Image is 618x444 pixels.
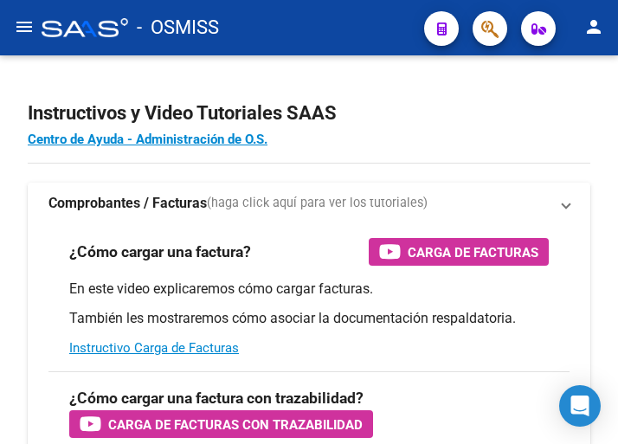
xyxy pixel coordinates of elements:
[69,309,549,328] p: También les mostraremos cómo asociar la documentación respaldatoria.
[28,97,590,130] h2: Instructivos y Video Tutoriales SAAS
[28,132,267,147] a: Centro de Ayuda - Administración de O.S.
[69,386,364,410] h3: ¿Cómo cargar una factura con trazabilidad?
[137,9,219,47] span: - OSMISS
[369,238,549,266] button: Carga de Facturas
[28,183,590,224] mat-expansion-panel-header: Comprobantes / Facturas(haga click aquí para ver los tutoriales)
[69,410,373,438] button: Carga de Facturas con Trazabilidad
[207,194,428,213] span: (haga click aquí para ver los tutoriales)
[69,280,549,299] p: En este video explicaremos cómo cargar facturas.
[408,241,538,263] span: Carga de Facturas
[69,340,239,356] a: Instructivo Carga de Facturas
[559,385,601,427] div: Open Intercom Messenger
[69,240,251,264] h3: ¿Cómo cargar una factura?
[14,16,35,37] mat-icon: menu
[48,194,207,213] strong: Comprobantes / Facturas
[583,16,604,37] mat-icon: person
[108,414,363,435] span: Carga de Facturas con Trazabilidad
